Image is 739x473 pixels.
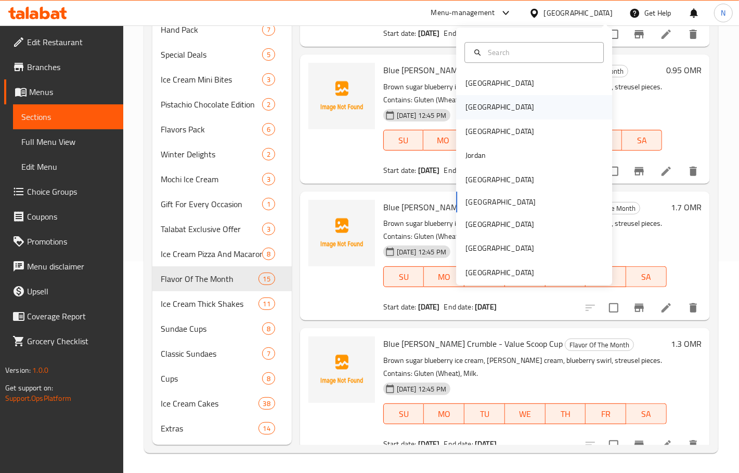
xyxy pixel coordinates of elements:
span: Upsell [27,285,115,298]
a: Edit menu item [660,439,672,451]
button: WE [505,403,546,424]
div: Classic Sundaes [161,347,262,360]
a: Edit menu item [660,28,672,40]
button: SA [622,130,662,151]
span: Start date: [383,26,417,40]
button: SU [383,130,423,151]
span: Edit Restaurant [27,36,115,48]
div: [GEOGRAPHIC_DATA] [465,126,534,137]
span: Menus [29,86,115,98]
span: Coupons [27,210,115,223]
div: Flavor Of The Month15 [152,266,292,291]
button: MO [423,130,463,151]
span: Mochi Ice Cream [161,173,262,185]
div: Gift For Every Occasion1 [152,192,292,217]
b: [DATE] [418,26,440,40]
a: Edit menu item [660,302,672,314]
button: MO [424,403,464,424]
p: Brown sugar blueberry ice cream, [PERSON_NAME] cream, blueberry swirl, streusel pieces. Contains:... [383,217,667,243]
button: Branch-specific-item [627,159,652,184]
button: TH [546,403,586,424]
span: End date: [444,164,473,177]
span: 5 [263,50,275,60]
span: 8 [263,374,275,384]
div: [GEOGRAPHIC_DATA] [465,267,534,278]
span: Ice Cream Pizza And Macarons [161,248,262,260]
span: Flavors Pack [161,123,262,136]
div: Flavor Of The Month [565,339,634,351]
span: 1 [263,199,275,209]
div: items [262,173,275,185]
img: Blue Berry Crumble - Value Scoop Cup [308,336,375,403]
span: Select to update [603,160,625,182]
div: [GEOGRAPHIC_DATA] [465,77,534,89]
button: SU [383,266,424,287]
a: Sections [13,104,123,129]
span: 11 [259,299,275,309]
div: items [262,322,275,335]
span: 2 [263,100,275,110]
span: [DATE] 12:45 PM [393,247,450,257]
span: Sundae Cups [161,322,262,335]
span: 1.0.0 [32,363,48,377]
span: Blue [PERSON_NAME] Crumble - Value Scoop Cup [383,336,563,352]
span: Extras [161,422,258,435]
b: [DATE] [418,437,440,451]
div: Menu-management [431,7,495,19]
div: Mochi Ice Cream3 [152,167,292,192]
a: Choice Groups [4,179,123,204]
span: Start date: [383,164,417,177]
div: Talabat Exclusive Offer3 [152,217,292,241]
div: Hand Pack7 [152,17,292,42]
a: Full Menu View [13,129,123,154]
span: 8 [263,324,275,334]
span: [DATE] 12:45 PM [393,111,450,120]
a: Promotions [4,229,123,254]
span: SA [630,407,663,422]
b: [DATE] [418,164,440,177]
div: items [262,23,275,36]
div: Jordan [465,150,486,161]
button: delete [681,22,706,47]
button: SU [383,403,424,424]
span: Edit Menu [21,160,115,173]
span: Start date: [383,437,417,451]
span: SA [626,133,657,148]
div: Extras14 [152,416,292,441]
a: Edit Restaurant [4,30,123,55]
div: Special Deals5 [152,42,292,67]
span: SU [388,133,419,148]
div: Winter Delights2 [152,142,292,167]
a: Coupons [4,204,123,229]
span: Blue [PERSON_NAME] Crumble - Emlaaq Scoop Cup [383,199,569,215]
div: items [262,347,275,360]
span: 14 [259,424,275,434]
button: Branch-specific-item [627,22,652,47]
span: Start date: [383,300,417,314]
a: Menus [4,79,123,104]
div: Flavor Of The Month [161,273,258,285]
span: Blue [PERSON_NAME] Crumble - Kids Scoop Cup [383,62,557,78]
span: Choice Groups [27,185,115,198]
div: Sundae Cups8 [152,316,292,341]
div: items [262,73,275,86]
span: SA [630,269,663,285]
div: items [262,98,275,111]
div: items [262,198,275,210]
button: SA [626,266,667,287]
div: Cups8 [152,366,292,391]
b: [DATE] [475,300,497,314]
span: End date: [444,300,473,314]
span: Version: [5,363,31,377]
div: items [262,248,275,260]
button: delete [681,159,706,184]
div: Pistachio Chocolate Edition2 [152,92,292,117]
span: 3 [263,224,275,234]
div: Hand Pack [161,23,262,36]
div: Ice Cream Cakes38 [152,391,292,416]
span: Gift For Every Occasion [161,198,262,210]
div: items [262,223,275,235]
